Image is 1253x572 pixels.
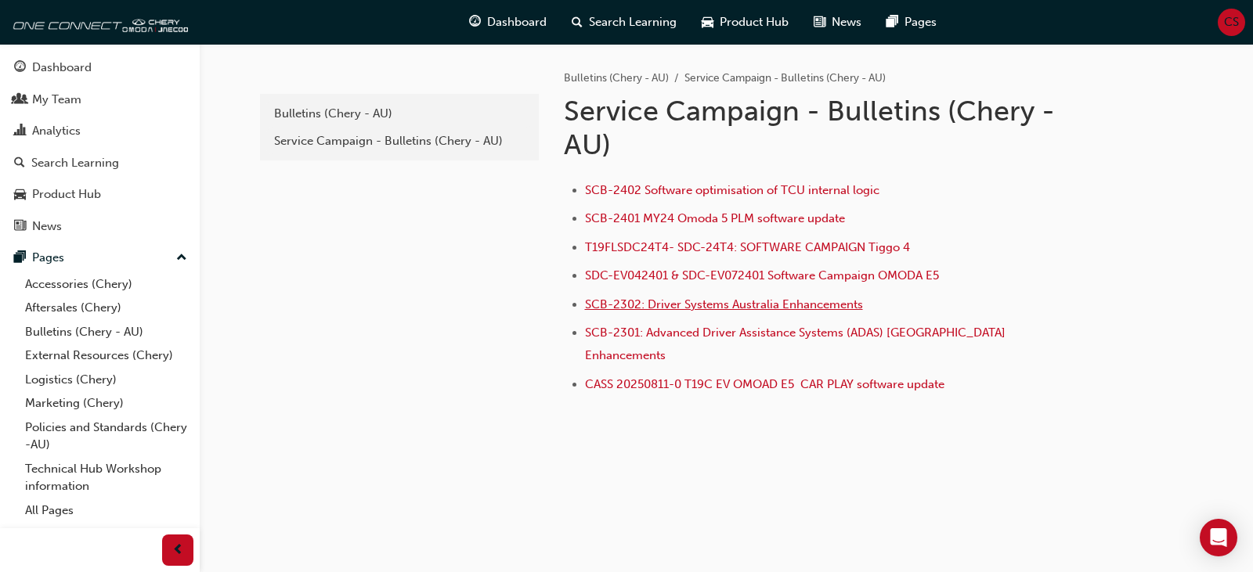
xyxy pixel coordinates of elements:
a: news-iconNews [801,6,874,38]
a: Bulletins (Chery - AU) [19,320,193,344]
span: pages-icon [14,251,26,265]
a: Search Learning [6,149,193,178]
span: news-icon [814,13,825,32]
span: Pages [905,13,937,31]
span: Search Learning [589,13,677,31]
a: Policies and Standards (Chery -AU) [19,416,193,457]
a: Bulletins (Chery - AU) [266,100,533,128]
a: Analytics [6,117,193,146]
div: News [32,218,62,236]
a: Aftersales (Chery) [19,296,193,320]
div: Product Hub [32,185,101,203]
a: Technical Hub Workshop information [19,457,193,498]
span: guage-icon [14,61,26,75]
button: CS [1218,9,1245,36]
span: chart-icon [14,124,26,139]
div: My Team [32,91,81,109]
a: SCB-2301: Advanced Driver Assistance Systems (ADAS) [GEOGRAPHIC_DATA] Enhancements [585,326,1009,362]
span: search-icon [14,156,25,171]
a: My Team [6,85,193,114]
a: Dashboard [6,53,193,82]
h1: Service Campaign - Bulletins (Chery - AU) [564,94,1078,162]
img: oneconnect [8,6,188,38]
a: Bulletins (Chery - AU) [564,71,669,85]
span: car-icon [702,13,713,32]
span: search-icon [572,13,583,32]
div: Open Intercom Messenger [1200,519,1237,556]
a: External Resources (Chery) [19,344,193,368]
div: Service Campaign - Bulletins (Chery - AU) [274,132,525,150]
button: Pages [6,243,193,272]
a: T19FLSDC24T4- SDC-24T4: SOFTWARE CAMPAIGN Tiggo 4 [585,240,910,254]
div: Analytics [32,122,81,140]
a: Accessories (Chery) [19,272,193,297]
a: Service Campaign - Bulletins (Chery - AU) [266,128,533,155]
div: Dashboard [32,59,92,77]
a: guage-iconDashboard [457,6,559,38]
a: SCB-2401 MY24 Omoda 5 PLM software update [585,211,845,225]
span: prev-icon [172,541,184,560]
a: car-iconProduct Hub [689,6,801,38]
span: guage-icon [469,13,481,32]
a: SCB-2302: Driver Systems Australia Enhancements [585,297,863,311]
span: pages-icon [886,13,898,32]
span: CS [1224,13,1239,31]
span: news-icon [14,220,26,234]
a: All Pages [19,498,193,523]
a: News [6,212,193,241]
span: people-icon [14,93,26,107]
span: up-icon [176,248,187,268]
a: Logistics (Chery) [19,368,193,392]
a: Product Hub [6,180,193,209]
div: Pages [32,249,64,267]
a: SCB-2402 Software optimisation of TCU internal logic [585,183,879,197]
a: SDC-EV042401 & SDC-EV072401 Software Campaign OMODA E5 [585,268,939,282]
a: pages-iconPages [874,6,949,38]
span: car-icon [14,188,26,202]
li: Service Campaign - Bulletins (Chery - AU) [684,70,886,88]
a: search-iconSearch Learning [559,6,689,38]
div: Search Learning [31,154,119,172]
button: DashboardMy TeamAnalyticsSearch LearningProduct HubNews [6,50,193,243]
span: Dashboard [487,13,547,31]
div: Bulletins (Chery - AU) [274,105,525,123]
span: Product Hub [720,13,789,31]
span: News [832,13,861,31]
a: CASS 20250811-0 T19C EV OMOAD E5 CAR PLAY software update [585,377,944,391]
a: Marketing (Chery) [19,391,193,416]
